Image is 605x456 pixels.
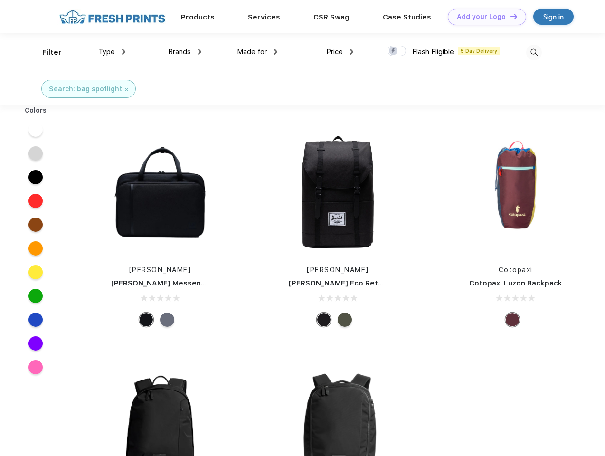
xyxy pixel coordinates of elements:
a: Sign in [533,9,574,25]
a: [PERSON_NAME] Messenger [111,279,214,287]
img: dropdown.png [350,49,353,55]
a: [PERSON_NAME] Eco Retreat 15" Computer Backpack [289,279,483,287]
img: desktop_search.svg [526,45,542,60]
div: Black [317,313,331,327]
img: func=resize&h=266 [97,129,223,256]
div: Raven Crosshatch [160,313,174,327]
div: Black [139,313,153,327]
img: func=resize&h=266 [453,129,579,256]
div: Sign in [543,11,564,22]
a: Cotopaxi [499,266,533,274]
span: Made for [237,47,267,56]
span: Flash Eligible [412,47,454,56]
div: Search: bag spotlight [49,84,122,94]
img: dropdown.png [274,49,277,55]
span: Price [326,47,343,56]
div: Add your Logo [457,13,506,21]
div: Filter [42,47,62,58]
a: [PERSON_NAME] [129,266,191,274]
span: 5 Day Delivery [458,47,500,55]
a: Products [181,13,215,21]
img: fo%20logo%202.webp [57,9,168,25]
span: Type [98,47,115,56]
div: Colors [18,105,54,115]
img: dropdown.png [122,49,125,55]
a: Cotopaxi Luzon Backpack [469,279,562,287]
img: dropdown.png [198,49,201,55]
span: Brands [168,47,191,56]
div: Surprise [505,313,520,327]
div: Forest [338,313,352,327]
img: filter_cancel.svg [125,88,128,91]
a: [PERSON_NAME] [307,266,369,274]
img: DT [510,14,517,19]
img: func=resize&h=266 [274,129,401,256]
